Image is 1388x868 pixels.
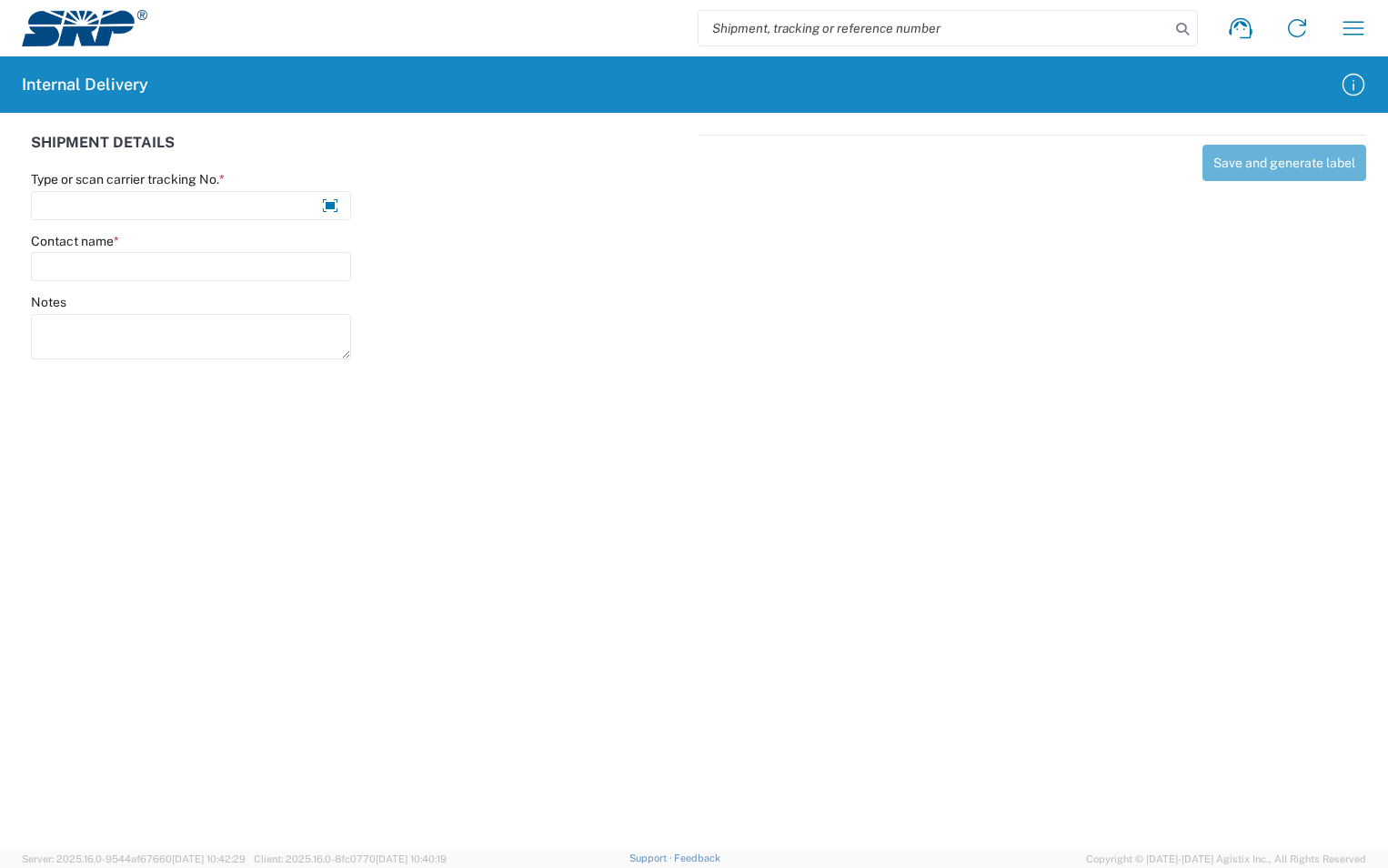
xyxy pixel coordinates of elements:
img: srp [22,10,147,46]
a: Support [629,853,675,863]
div: SHIPMENT DETAILS [31,135,689,171]
span: Client: 2025.16.0-8fc0770 [254,853,447,864]
span: Copyright © [DATE]-[DATE] Agistix Inc., All Rights Reserved [1086,851,1366,867]
label: Contact name [31,233,119,249]
span: [DATE] 10:40:19 [376,853,447,864]
label: Notes [31,294,66,310]
span: Server: 2025.16.0-9544af67660 [22,853,246,864]
label: Type or scan carrier tracking No. [31,171,225,187]
input: Shipment, tracking or reference number [699,11,1170,45]
span: [DATE] 10:42:29 [172,853,246,864]
h2: Internal Delivery [22,74,148,96]
a: Feedback [674,853,720,863]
